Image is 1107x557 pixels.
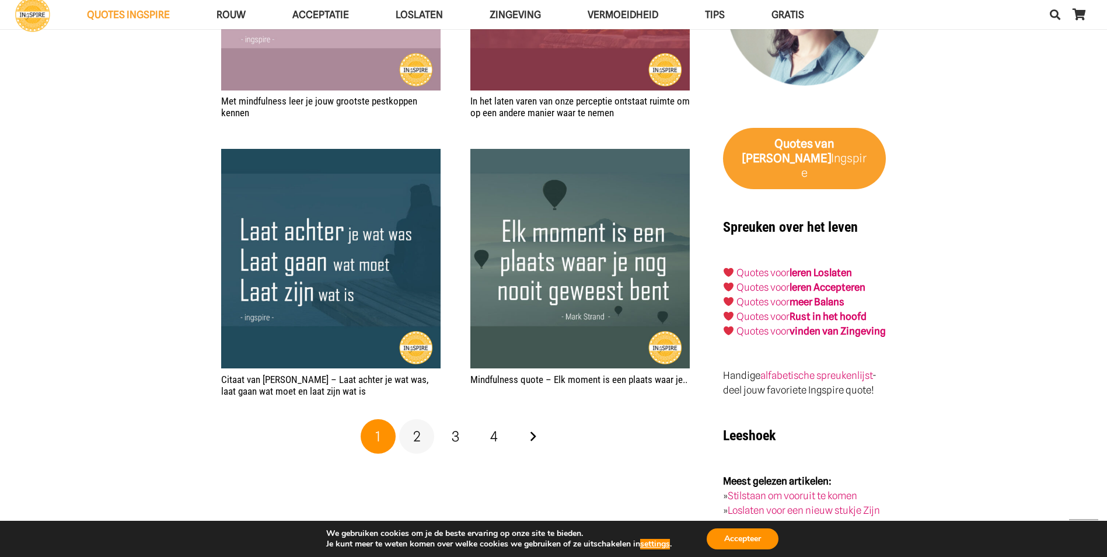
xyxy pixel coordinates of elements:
strong: vinden van Zingeving [790,325,886,337]
strong: Rust in het hoofd [790,311,867,322]
p: Je kunt meer te weten komen over welke cookies we gebruiken of ze uitschakelen in . [326,539,672,549]
img: ❤ [724,311,734,321]
a: Quotes voor [736,267,790,278]
a: Citaat van Ingspire – Laat achter je wat was, laat gaan wat moet en laat zijn wat is [221,149,441,368]
p: Handige - deel jouw favoriete Ingspire quote! [723,368,886,398]
img: ❤ [724,267,734,277]
a: Mindfulness quote – Elk moment is een plaats waar je.. [470,149,690,368]
span: Zingeving [490,9,541,20]
a: Quotes voormeer Balans [736,296,844,308]
strong: van [PERSON_NAME] [742,137,834,165]
strong: Spreuken over het leven [723,219,858,235]
a: Loslaten voor een nieuw stukje Zijn [728,504,880,516]
a: leren Loslaten [790,267,852,278]
a: Stilstaan om vooruit te komen [728,490,857,502]
strong: Meest gelezen artikelen: [723,475,832,487]
strong: meer Balans [790,296,844,308]
img: Mindfulness quote Mark Strand: Elk moment is een plaats waar je nog nooit geweest bent - www.ings... [470,149,690,368]
a: Quotes voorvinden van Zingeving [736,325,886,337]
span: TIPS [705,9,725,20]
img: Laat achter je wat was Laat gaan wat moet Laat zijn wat is - quote van ingspire.nl [221,149,441,368]
a: Pagina 4 [477,419,512,454]
img: ❤ [724,282,734,292]
a: Mindfulness quote – Elk moment is een plaats waar je.. [470,374,687,385]
a: Citaat van [PERSON_NAME] – Laat achter je wat was, laat gaan wat moet en laat zijn wat is [221,374,428,397]
strong: Leeshoek [723,427,776,444]
a: alfabetische spreukenlijst [760,370,872,381]
a: Quotes voorRust in het hoofd [736,311,867,322]
a: In het laten varen van onze perceptie ontstaat ruimte om op een andere manier waar te nemen [470,95,690,119]
p: » » » [723,474,886,532]
span: 3 [452,428,459,445]
span: QUOTES INGSPIRE [87,9,170,20]
span: GRATIS [771,9,804,20]
p: We gebruiken cookies om je de beste ervaring op onze site te bieden. [326,528,672,539]
a: Quotes voor [736,281,790,293]
span: VERMOEIDHEID [588,9,658,20]
a: Terug naar top [1069,519,1098,548]
span: 1 [375,428,380,445]
img: ❤ [724,326,734,336]
img: ❤ [724,297,734,307]
a: Hoe anders naar dingen kijken? [728,519,864,531]
span: Pagina 1 [361,419,396,454]
button: settings [640,539,670,549]
span: 2 [413,428,421,445]
a: Met mindfulness leer je jouw grootste pestkoppen kennen [221,95,417,119]
a: Pagina 3 [438,419,473,454]
span: ROUW [216,9,246,20]
span: Loslaten [396,9,443,20]
strong: Quotes [774,137,813,151]
button: Accepteer [707,528,778,549]
a: Quotes van [PERSON_NAME]Ingspire [723,128,886,190]
a: leren Accepteren [790,281,865,293]
span: Acceptatie [292,9,349,20]
a: Pagina 2 [399,419,434,454]
span: 4 [490,428,498,445]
